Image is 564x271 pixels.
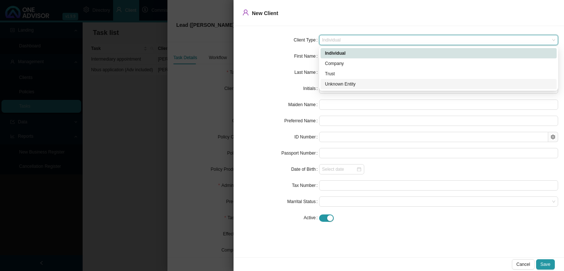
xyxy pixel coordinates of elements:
label: Preferred Name [284,116,319,126]
span: user [242,9,249,16]
label: Tax Number [292,180,319,191]
label: First Name [294,51,319,61]
div: Company [325,60,552,67]
span: Save [540,261,550,268]
label: Maiden Name [288,100,319,110]
label: Active [304,213,319,223]
div: Individual [321,48,557,58]
div: Unknown Entity [325,80,552,88]
label: Date of Birth [291,164,319,174]
span: Individual [322,35,555,45]
input: Select date [322,166,356,173]
div: Trust [321,69,557,79]
label: Client Type [294,35,319,45]
div: Trust [325,70,552,77]
label: Marrital Status [287,196,319,207]
span: setting [551,135,555,139]
span: Cancel [516,261,530,268]
div: Individual [325,50,552,57]
label: ID Number [294,132,319,142]
span: New Client [252,10,278,16]
label: Passport Number [281,148,319,158]
button: Save [536,259,555,270]
div: Company [321,58,557,69]
button: Cancel [512,259,534,270]
label: Initials [303,83,319,94]
div: Unknown Entity [321,79,557,89]
label: Last Name [294,67,319,77]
